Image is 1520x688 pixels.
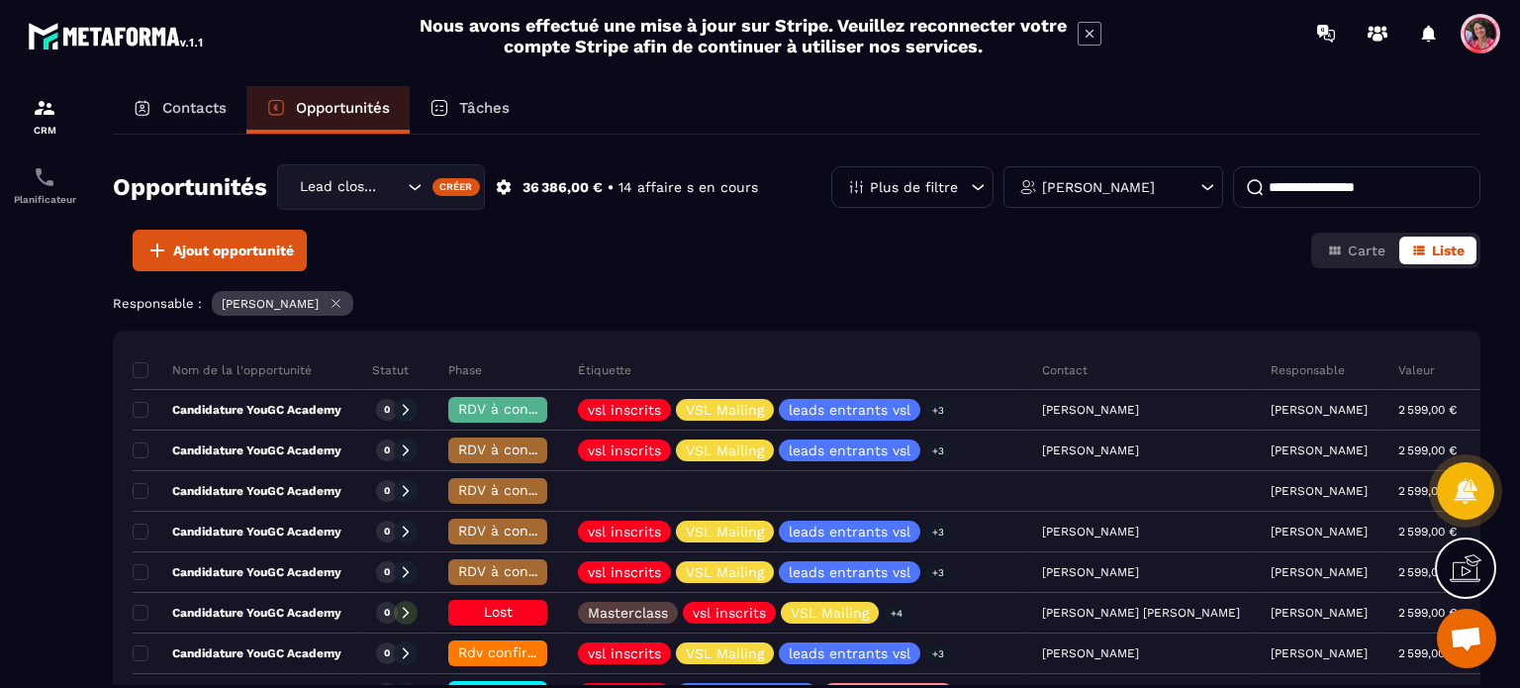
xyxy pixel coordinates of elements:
[458,644,570,660] span: Rdv confirmé ✅
[588,443,661,457] p: vsl inscrits
[1271,403,1368,417] p: [PERSON_NAME]
[133,483,341,499] p: Candidature YouGC Academy
[1399,237,1476,264] button: Liste
[686,525,764,539] p: VSL Mailing
[1042,362,1088,378] p: Contact
[791,606,869,620] p: VSL Mailing
[162,99,227,117] p: Contacts
[578,362,631,378] p: Étiquette
[113,86,246,134] a: Contacts
[1398,362,1435,378] p: Valeur
[133,645,341,661] p: Candidature YouGC Academy
[459,99,510,117] p: Tâches
[458,523,624,539] span: RDV à conf. A RAPPELER
[384,606,390,620] p: 0
[133,524,341,540] p: Candidature YouGC Academy
[1398,646,1457,660] p: 2 599,00 €
[1271,362,1345,378] p: Responsable
[384,525,390,539] p: 0
[789,443,910,457] p: leads entrants vsl
[458,563,624,579] span: RDV à conf. A RAPPELER
[870,180,958,194] p: Plus de filtre
[1315,237,1397,264] button: Carte
[1271,565,1368,579] p: [PERSON_NAME]
[686,403,764,417] p: VSL Mailing
[133,362,312,378] p: Nom de la l'opportunité
[608,178,614,197] p: •
[1348,243,1385,258] span: Carte
[113,167,267,207] h2: Opportunités
[173,241,294,260] span: Ajout opportunité
[789,403,910,417] p: leads entrants vsl
[1271,525,1368,539] p: [PERSON_NAME]
[28,18,206,53] img: logo
[246,86,410,134] a: Opportunités
[5,125,84,136] p: CRM
[384,646,390,660] p: 0
[1398,403,1457,417] p: 2 599,00 €
[484,604,513,620] span: Lost
[419,15,1068,56] h2: Nous avons effectué une mise à jour sur Stripe. Veuillez reconnecter votre compte Stripe afin de ...
[588,565,661,579] p: vsl inscrits
[222,297,319,311] p: [PERSON_NAME]
[113,296,202,311] p: Responsable :
[686,443,764,457] p: VSL Mailing
[133,230,307,271] button: Ajout opportunité
[1398,565,1457,579] p: 2 599,00 €
[296,99,390,117] p: Opportunités
[33,96,56,120] img: formation
[1437,609,1496,668] div: Ouvrir le chat
[384,484,390,498] p: 0
[1042,180,1155,194] p: [PERSON_NAME]
[133,564,341,580] p: Candidature YouGC Academy
[277,164,485,210] div: Search for option
[789,565,910,579] p: leads entrants vsl
[372,362,409,378] p: Statut
[1432,243,1465,258] span: Liste
[1398,484,1457,498] p: 2 599,00 €
[693,606,766,620] p: vsl inscrits
[295,176,383,198] span: Lead closing
[384,443,390,457] p: 0
[1271,606,1368,620] p: [PERSON_NAME]
[925,643,951,664] p: +3
[884,603,909,624] p: +4
[1398,443,1457,457] p: 2 599,00 €
[458,401,586,417] span: RDV à confimer ❓
[1398,606,1457,620] p: 2 599,00 €
[1271,646,1368,660] p: [PERSON_NAME]
[686,646,764,660] p: VSL Mailing
[1271,484,1368,498] p: [PERSON_NAME]
[588,403,661,417] p: vsl inscrits
[458,442,624,457] span: RDV à conf. A RAPPELER
[522,178,603,197] p: 36 386,00 €
[410,86,529,134] a: Tâches
[925,522,951,542] p: +3
[1398,525,1457,539] p: 2 599,00 €
[133,442,341,458] p: Candidature YouGC Academy
[383,176,403,198] input: Search for option
[5,150,84,220] a: schedulerschedulerPlanificateur
[384,403,390,417] p: 0
[789,525,910,539] p: leads entrants vsl
[1271,443,1368,457] p: [PERSON_NAME]
[588,646,661,660] p: vsl inscrits
[448,362,482,378] p: Phase
[925,562,951,583] p: +3
[618,178,758,197] p: 14 affaire s en cours
[925,400,951,421] p: +3
[588,525,661,539] p: vsl inscrits
[384,565,390,579] p: 0
[5,81,84,150] a: formationformationCRM
[133,605,341,621] p: Candidature YouGC Academy
[33,165,56,189] img: scheduler
[925,441,951,461] p: +3
[432,178,481,196] div: Créer
[458,482,624,498] span: RDV à conf. A RAPPELER
[588,606,668,620] p: Masterclass
[789,646,910,660] p: leads entrants vsl
[686,565,764,579] p: VSL Mailing
[5,194,84,205] p: Planificateur
[133,402,341,418] p: Candidature YouGC Academy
